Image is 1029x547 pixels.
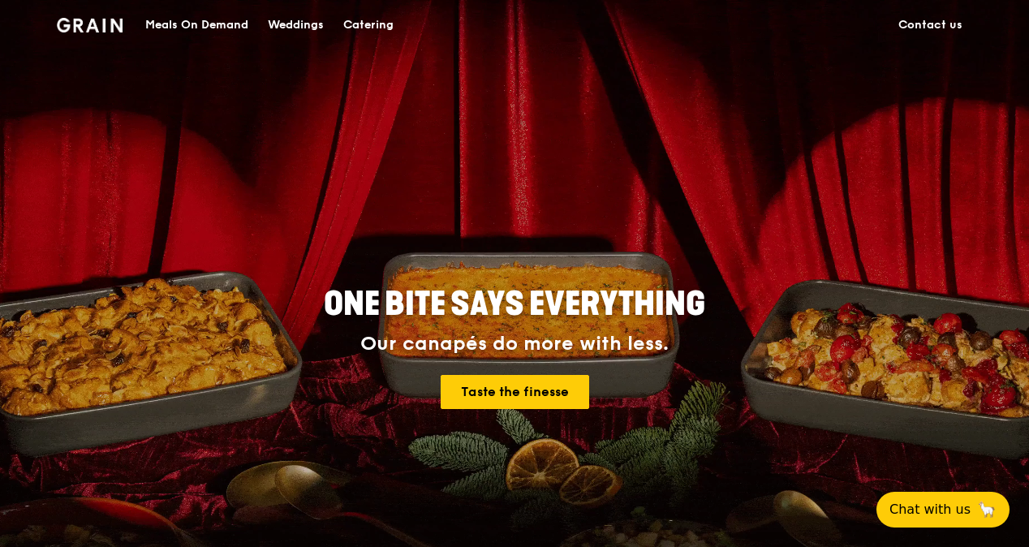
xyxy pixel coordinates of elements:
a: Taste the finesse [441,375,589,409]
a: Contact us [889,1,972,50]
button: Chat with us🦙 [876,492,1010,528]
span: 🦙 [977,500,997,519]
a: Catering [334,1,403,50]
div: Weddings [268,1,324,50]
span: ONE BITE SAYS EVERYTHING [324,285,705,324]
div: Our canapés do more with less. [222,333,807,355]
img: Grain [57,18,123,32]
a: Weddings [258,1,334,50]
span: Chat with us [889,500,971,519]
div: Meals On Demand [145,1,248,50]
div: Catering [343,1,394,50]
